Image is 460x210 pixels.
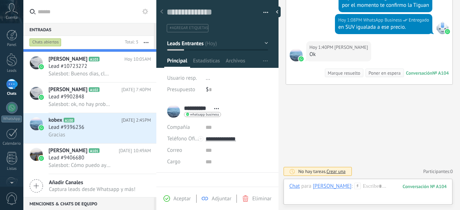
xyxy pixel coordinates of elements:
div: Chats [1,92,22,96]
img: waba.svg [299,56,304,61]
span: [PERSON_NAME] [49,56,87,63]
a: avataricon[PERSON_NAME]A102[DATE] 7:40PMLead #9902848Salesbot: ok, no hay problema! cuentas con n... [23,83,156,113]
span: Añadir Canales [49,179,135,186]
span: A100 [64,118,74,122]
img: waba.svg [445,29,450,34]
span: Salesbot: ok, no hay problema! cuentas con nosotros para lo que necesites. [49,101,111,108]
span: Presupuesto [167,86,195,93]
span: Estadísticas [193,57,220,68]
span: Jaime Guix [335,44,368,51]
span: Adjuntar [212,195,231,202]
span: [DATE] 10:49AM [119,147,151,154]
span: Correo [167,147,182,154]
a: avataricon[PERSON_NAME]A101[DATE] 10:49AMLead #9406680Salesbot: Cómo puedo ayudarte ? [23,144,156,174]
span: Gracias [49,131,65,138]
span: [DATE] 2:45PM [121,117,151,124]
div: Usuario resp. [167,73,201,84]
span: Lead #10723272 [49,63,87,70]
a: avatariconkobexA100[DATE] 2:45PMLead #9396236Gracias [23,113,156,143]
span: Salesbot: Cómo puedo ayudarte ? [49,162,111,169]
div: Poner en espera [368,70,400,76]
div: Ocultar [273,6,281,17]
div: Jaime Guix [313,183,351,189]
span: WhatsApp Business [363,17,402,24]
span: ... [206,75,210,81]
span: Cuenta [6,15,18,20]
div: en SUV igualada a ese precio. [338,24,429,31]
span: A103 [89,57,99,61]
div: Hoy 1:08PM [338,17,363,24]
div: Leads [1,69,22,73]
span: Teléfono Oficina [167,135,204,142]
div: Listas [1,167,22,171]
span: Cargo [167,159,180,164]
div: Total: 5 [122,39,138,46]
div: Entradas [23,23,154,36]
div: Cargo [167,156,200,168]
span: Aceptar [174,195,191,202]
a: Participantes:0 [423,168,453,174]
div: por el momento te confirmo la Tiguan [342,2,429,9]
span: Hoy 10:05AM [124,56,151,63]
span: WhatsApp Business [436,21,449,34]
button: Más [138,36,154,49]
button: Correo [167,145,182,156]
div: Hoy 1:40PM [309,44,335,51]
div: Presupuesto [167,84,201,95]
img: icon [39,64,44,69]
div: Conversación [406,70,432,76]
div: Ok [309,51,368,58]
span: : [351,183,353,190]
img: icon [39,125,44,130]
div: No hay tareas. [298,168,346,174]
span: Captura leads desde Whatsapp y más! [49,186,135,193]
span: Lead #9406680 [49,154,84,162]
span: Eliminar [252,195,271,202]
span: [PERSON_NAME] [49,147,87,154]
div: 104 [402,183,447,190]
span: Jaime Guix [290,48,303,61]
span: Lead #9396236 [49,124,84,131]
span: Crear una [326,168,345,174]
a: avataricon[PERSON_NAME]A103Hoy 10:05AMLead #10723272Salesbot: Buenos dias, claro que si. Vamos a ... [23,52,156,82]
div: Marque resuelto [328,70,360,76]
div: Calendario [1,141,22,146]
div: WhatsApp [1,116,22,122]
span: #agregar etiquetas [170,25,208,31]
div: $ [206,84,268,95]
span: 0 [450,168,453,174]
span: kobex [49,117,62,124]
span: A102 [89,87,99,92]
div: Chats abiertos [29,38,61,47]
span: whatsapp business [190,113,219,116]
span: A101 [89,148,99,153]
img: icon [39,95,44,100]
button: Teléfono Oficina [167,133,200,145]
div: Menciones & Chats de equipo [23,197,154,210]
span: [PERSON_NAME] [49,86,87,93]
span: para [301,183,311,190]
span: Archivos [226,57,245,68]
span: Principal [167,57,187,68]
div: Panel [1,43,22,47]
span: [DATE] 7:40PM [121,86,151,93]
span: Salesbot: Buenos dias, claro que si. Vamos a coordinar. [49,70,111,77]
span: Lead #9902848 [49,93,84,101]
div: Compañía [167,122,200,133]
span: Usuario resp. [167,75,197,81]
img: icon [39,156,44,161]
div: № A104 [432,70,449,76]
span: Entregado [409,17,429,24]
